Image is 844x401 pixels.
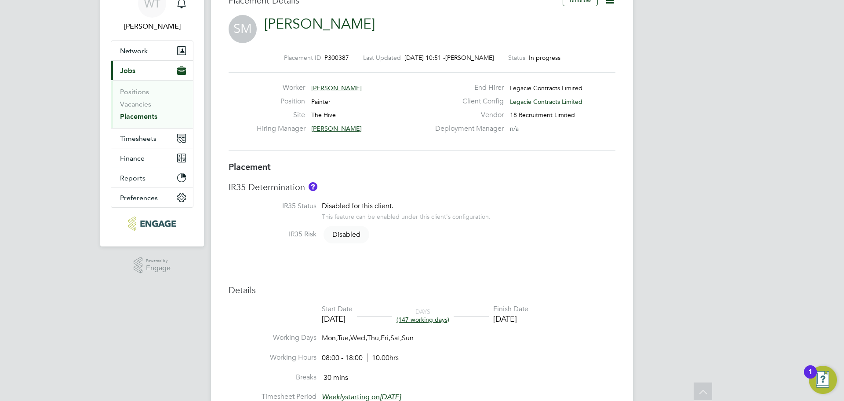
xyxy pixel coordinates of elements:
[430,110,504,120] label: Vendor
[111,61,193,80] button: Jobs
[493,314,528,324] div: [DATE]
[146,265,171,272] span: Engage
[529,54,560,62] span: In progress
[120,47,148,55] span: Network
[311,125,362,132] span: [PERSON_NAME]
[363,54,401,62] label: Last Updated
[367,353,399,362] span: 10.00hrs
[510,111,575,119] span: 18 Recruitment Limited
[381,334,390,342] span: Fri,
[229,373,316,382] label: Breaks
[264,15,375,33] a: [PERSON_NAME]
[493,305,528,314] div: Finish Date
[229,15,257,43] span: SM
[257,83,305,92] label: Worker
[229,333,316,342] label: Working Days
[111,148,193,168] button: Finance
[338,334,350,342] span: Tue,
[402,334,414,342] span: Sun
[111,168,193,188] button: Reports
[120,154,145,162] span: Finance
[430,83,504,92] label: End Hirer
[229,162,271,172] b: Placement
[392,308,454,324] div: DAYS
[134,257,171,274] a: Powered byEngage
[229,202,316,211] label: IR35 Status
[324,54,349,62] span: P300387
[229,181,615,193] h3: IR35 Determination
[111,41,193,60] button: Network
[111,217,193,231] a: Go to home page
[146,257,171,265] span: Powered by
[111,21,193,32] span: William Twun
[322,210,491,221] div: This feature can be enabled under this client's configuration.
[808,372,812,383] div: 1
[430,124,504,133] label: Deployment Manager
[510,84,582,92] span: Legacie Contracts Limited
[809,366,837,394] button: Open Resource Center, 1 new notification
[229,230,316,239] label: IR35 Risk
[257,124,305,133] label: Hiring Manager
[445,54,494,62] span: [PERSON_NAME]
[229,353,316,362] label: Working Hours
[390,334,402,342] span: Sat,
[309,182,317,191] button: About IR35
[111,188,193,207] button: Preferences
[324,226,369,243] span: Disabled
[229,284,615,296] h3: Details
[367,334,381,342] span: Thu,
[111,80,193,128] div: Jobs
[322,305,353,314] div: Start Date
[322,353,399,363] div: 08:00 - 18:00
[120,194,158,202] span: Preferences
[284,54,321,62] label: Placement ID
[397,316,449,324] span: (147 working days)
[350,334,367,342] span: Wed,
[311,98,331,106] span: Painter
[404,54,445,62] span: [DATE] 10:51 -
[120,174,146,182] span: Reports
[430,97,504,106] label: Client Config
[311,111,336,119] span: The Hive
[322,202,393,210] span: Disabled for this client.
[257,110,305,120] label: Site
[311,84,362,92] span: [PERSON_NAME]
[508,54,525,62] label: Status
[322,314,353,324] div: [DATE]
[111,129,193,148] button: Timesheets
[120,66,135,75] span: Jobs
[120,112,157,121] a: Placements
[120,134,156,143] span: Timesheets
[322,334,338,342] span: Mon,
[324,373,348,382] span: 30 mins
[120,100,151,108] a: Vacancies
[128,217,175,231] img: legacie-logo-retina.png
[510,98,582,106] span: Legacie Contracts Limited
[120,88,149,96] a: Positions
[510,125,519,132] span: n/a
[257,97,305,106] label: Position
